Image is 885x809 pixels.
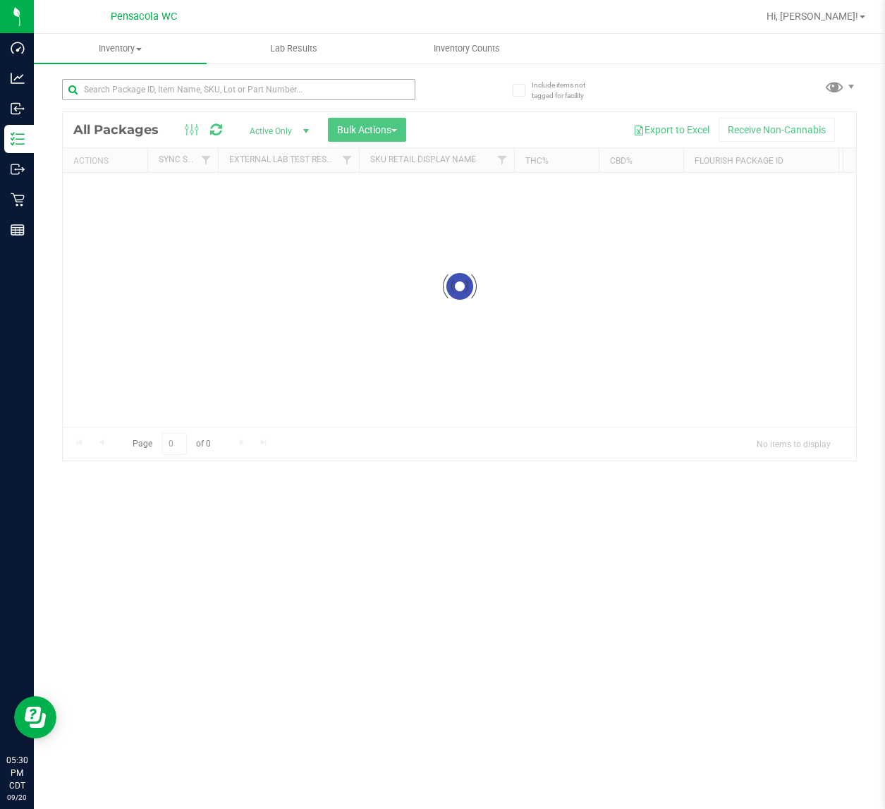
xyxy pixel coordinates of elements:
[11,102,25,116] inline-svg: Inbound
[34,42,207,55] span: Inventory
[532,80,602,101] span: Include items not tagged for facility
[11,41,25,55] inline-svg: Dashboard
[415,42,519,55] span: Inventory Counts
[11,162,25,176] inline-svg: Outbound
[111,11,177,23] span: Pensacola WC
[767,11,858,22] span: Hi, [PERSON_NAME]!
[380,34,553,63] a: Inventory Counts
[207,34,379,63] a: Lab Results
[14,696,56,738] iframe: Resource center
[11,193,25,207] inline-svg: Retail
[11,132,25,146] inline-svg: Inventory
[251,42,336,55] span: Lab Results
[34,34,207,63] a: Inventory
[6,754,28,792] p: 05:30 PM CDT
[11,223,25,237] inline-svg: Reports
[6,792,28,803] p: 09/20
[62,79,415,100] input: Search Package ID, Item Name, SKU, Lot or Part Number...
[11,71,25,85] inline-svg: Analytics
